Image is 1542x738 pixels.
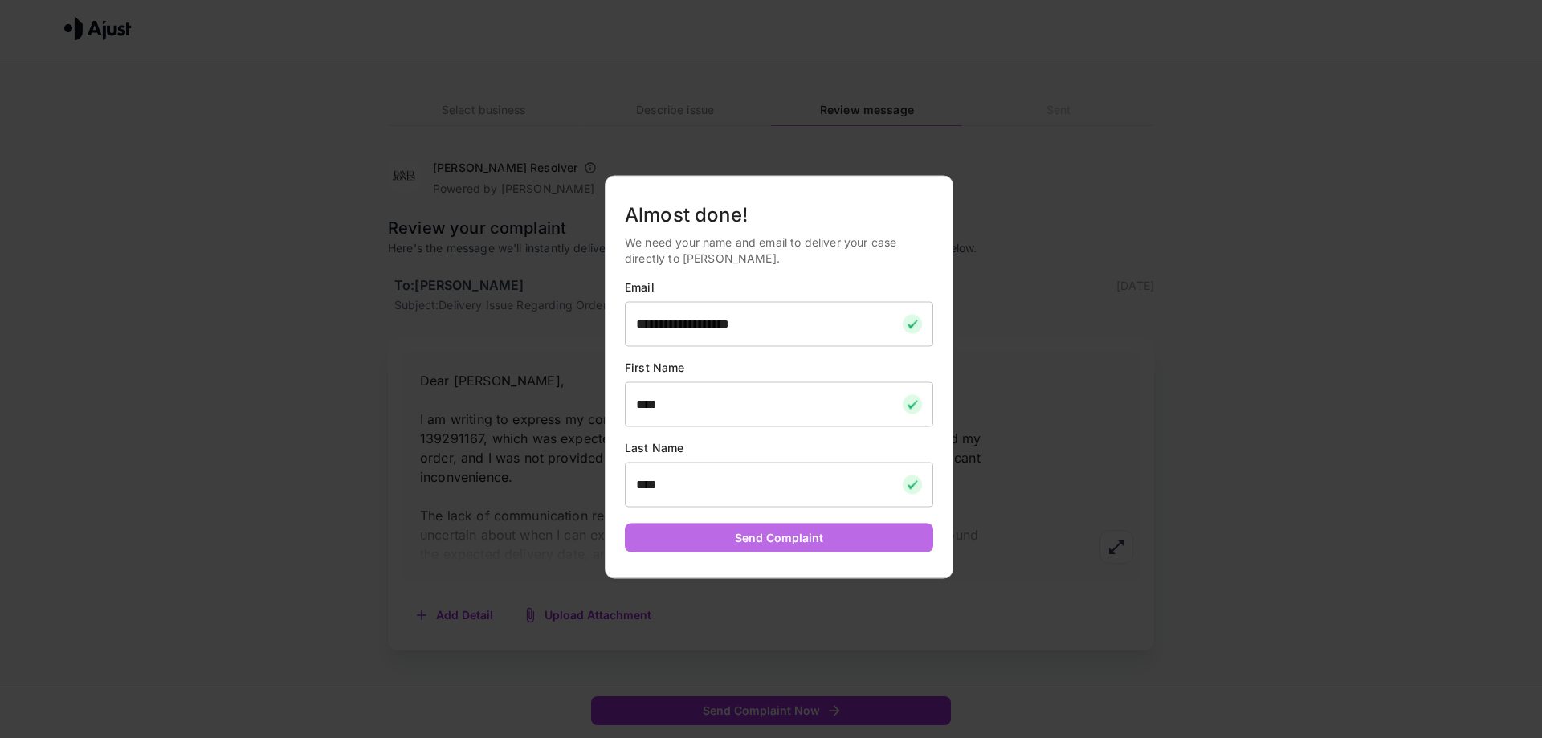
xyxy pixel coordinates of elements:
[625,279,933,295] p: Email
[625,523,933,552] button: Send Complaint
[903,314,922,333] img: checkmark
[903,394,922,414] img: checkmark
[625,234,933,266] p: We need your name and email to deliver your case directly to [PERSON_NAME].
[625,359,933,375] p: First Name
[625,202,933,227] h5: Almost done!
[625,439,933,455] p: Last Name
[903,475,922,494] img: checkmark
